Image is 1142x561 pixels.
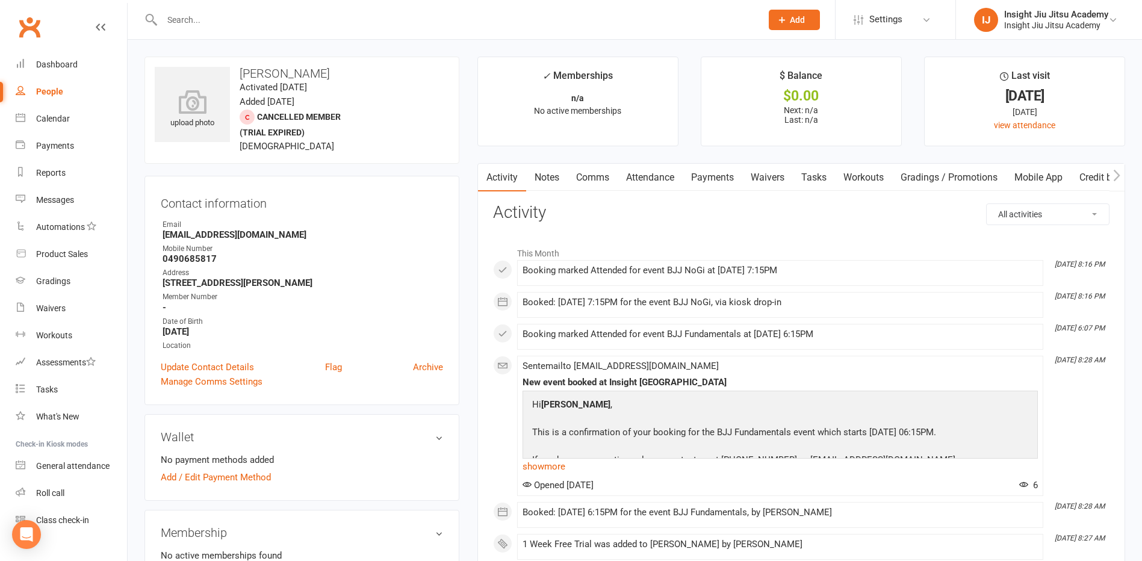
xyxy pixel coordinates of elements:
[16,78,127,105] a: People
[240,141,334,152] span: [DEMOGRAPHIC_DATA]
[36,358,96,367] div: Assessments
[163,243,443,255] div: Mobile Number
[163,326,443,337] strong: [DATE]
[16,160,127,187] a: Reports
[541,399,610,410] strong: [PERSON_NAME]
[36,488,64,498] div: Roll call
[12,520,41,549] div: Open Intercom Messenger
[523,539,1038,550] div: 1 Week Free Trial was added to [PERSON_NAME] by [PERSON_NAME]
[16,187,127,214] a: Messages
[478,164,526,191] a: Activity
[835,164,892,191] a: Workouts
[712,90,890,102] div: $0.00
[163,291,443,303] div: Member Number
[712,105,890,125] p: Next: n/a Last: n/a
[16,453,127,480] a: General attendance kiosk mode
[571,93,584,103] strong: n/a
[523,480,594,491] span: Opened [DATE]
[36,412,79,421] div: What's New
[161,192,443,210] h3: Contact information
[16,132,127,160] a: Payments
[36,515,89,525] div: Class check-in
[974,8,998,32] div: IJ
[1055,324,1105,332] i: [DATE] 6:07 PM
[14,12,45,42] a: Clubworx
[325,360,342,374] a: Flag
[936,90,1114,102] div: [DATE]
[155,90,230,129] div: upload photo
[36,461,110,471] div: General attendance
[780,68,822,90] div: $ Balance
[161,453,443,467] li: No payment methods added
[16,322,127,349] a: Workouts
[161,430,443,444] h3: Wallet
[994,120,1055,130] a: view attendance
[523,361,719,371] span: Sent email to [EMAIL_ADDRESS][DOMAIN_NAME]
[36,276,70,286] div: Gradings
[1055,502,1105,510] i: [DATE] 8:28 AM
[158,11,753,28] input: Search...
[529,397,961,415] p: Hi ,
[16,507,127,534] a: Class kiosk mode
[742,164,793,191] a: Waivers
[161,374,262,389] a: Manage Comms Settings
[36,330,72,340] div: Workouts
[523,329,1038,339] div: Booking marked Attended for event BJJ Fundamentals at [DATE] 6:15PM
[523,297,1038,308] div: Booked: [DATE] 7:15PM for the event BJJ NoGi, via kiosk drop-in
[161,360,254,374] a: Update Contact Details
[16,349,127,376] a: Assessments
[790,15,805,25] span: Add
[683,164,742,191] a: Payments
[1055,260,1105,268] i: [DATE] 8:16 PM
[523,458,1038,475] a: show more
[16,51,127,78] a: Dashboard
[16,376,127,403] a: Tasks
[36,195,74,205] div: Messages
[163,340,443,352] div: Location
[161,470,271,485] a: Add / Edit Payment Method
[16,295,127,322] a: Waivers
[16,268,127,295] a: Gradings
[523,377,1038,388] div: New event booked at Insight [GEOGRAPHIC_DATA]
[16,105,127,132] a: Calendar
[163,267,443,279] div: Address
[936,105,1114,119] div: [DATE]
[36,249,88,259] div: Product Sales
[16,480,127,507] a: Roll call
[16,241,127,268] a: Product Sales
[36,385,58,394] div: Tasks
[36,60,78,69] div: Dashboard
[793,164,835,191] a: Tasks
[1055,356,1105,364] i: [DATE] 8:28 AM
[769,10,820,30] button: Add
[161,526,443,539] h3: Membership
[240,112,341,137] span: Cancelled member (trial expired)
[523,507,1038,518] div: Booked: [DATE] 6:15PM for the event BJJ Fundamentals, by [PERSON_NAME]
[163,302,443,313] strong: -
[523,265,1038,276] div: Booking marked Attended for event BJJ NoGi at [DATE] 7:15PM
[36,303,66,313] div: Waivers
[163,219,443,231] div: Email
[1019,480,1038,491] span: 6
[1000,68,1050,90] div: Last visit
[618,164,683,191] a: Attendance
[1004,20,1108,31] div: Insight Jiu Jitsu Academy
[36,114,70,123] div: Calendar
[240,82,307,93] time: Activated [DATE]
[16,214,127,241] a: Automations
[36,222,85,232] div: Automations
[413,360,443,374] a: Archive
[16,403,127,430] a: What's New
[493,203,1109,222] h3: Activity
[163,277,443,288] strong: [STREET_ADDRESS][PERSON_NAME]
[529,453,961,470] p: If you have any questions please contact us at [PHONE_NUMBER] or [EMAIL_ADDRESS][DOMAIN_NAME].
[163,253,443,264] strong: 0490685817
[155,67,449,80] h3: [PERSON_NAME]
[163,229,443,240] strong: [EMAIL_ADDRESS][DOMAIN_NAME]
[163,316,443,327] div: Date of Birth
[36,87,63,96] div: People
[1004,9,1108,20] div: Insight Jiu Jitsu Academy
[36,168,66,178] div: Reports
[568,164,618,191] a: Comms
[526,164,568,191] a: Notes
